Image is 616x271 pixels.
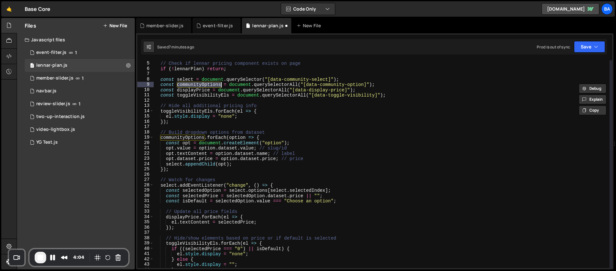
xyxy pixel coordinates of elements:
a: [DOMAIN_NAME] [542,3,599,15]
h2: Files [25,22,36,29]
div: New File [296,22,323,29]
div: Saved [157,44,194,50]
div: 19 [137,135,154,140]
button: Explain [579,95,606,104]
div: 30 [137,193,154,199]
span: 1 [75,50,77,55]
div: event-filter.js [36,50,66,55]
a: Ba [601,3,613,15]
span: 1 [30,64,34,69]
div: 24 [137,161,154,167]
div: 6 [137,66,154,72]
div: 14 [137,108,154,114]
div: 15 [137,114,154,119]
div: 20 [137,140,154,146]
div: 25 [137,166,154,172]
button: Code Only [281,3,335,15]
div: 31 [137,198,154,204]
div: 15790/44982.js [25,85,135,97]
div: 26 [137,172,154,177]
div: 42 [137,257,154,262]
div: 15790/44770.js [25,110,135,123]
div: review-slider.js [36,101,70,107]
div: 10 [137,87,154,93]
div: 18 [137,130,154,135]
div: 21 [137,145,154,151]
div: 39 [137,241,154,246]
div: video-lightbox.js [36,127,75,132]
div: 35 [137,219,154,225]
div: 13 [137,103,154,108]
a: 🤙 [1,1,17,17]
button: Save [574,41,605,53]
span: 1 [79,101,81,106]
div: event-filter.js [25,46,135,59]
div: 7 [137,71,154,77]
div: 8 [137,77,154,82]
div: 38 [137,235,154,241]
div: lennar-plan.js [252,22,283,29]
span: 1 [82,76,84,81]
div: 23 [137,156,154,161]
div: member-slider.js [36,75,73,81]
div: 15790/44138.js [25,97,135,110]
div: 16 [137,119,154,124]
div: 15790/44778.js [25,123,135,136]
div: member-slider.js [146,22,184,29]
div: 27 [137,177,154,182]
div: 22 [137,151,154,156]
div: 7 minutes ago [169,44,194,50]
div: lennar-plan.js [36,63,67,68]
button: Debug [579,84,606,93]
div: 17 [137,124,154,130]
div: two-up-interaction.js [36,114,85,120]
div: YG Test.js [36,140,58,145]
button: New File [103,23,127,28]
div: 15790/42338.js [25,136,135,149]
div: 5 [137,61,154,66]
div: 29 [137,188,154,193]
div: 36 [137,225,154,230]
div: 34 [137,214,154,220]
div: 32 [137,204,154,209]
div: 12 [137,98,154,103]
div: Javascript files [17,33,135,46]
div: 11 [137,92,154,98]
div: Prod is out of sync [537,44,570,50]
div: 15790/44133.js [25,72,135,85]
div: 9 [137,82,154,87]
div: 37 [137,230,154,235]
div: 40 [137,246,154,251]
div: 41 [137,251,154,257]
div: navbar.js [36,88,56,94]
div: lennar-plan.js [25,59,135,72]
div: 28 [137,182,154,188]
div: Base Core [25,5,50,13]
div: 33 [137,209,154,214]
div: 43 [137,262,154,267]
div: event-filter.js [203,22,233,29]
button: Copy [579,106,606,115]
